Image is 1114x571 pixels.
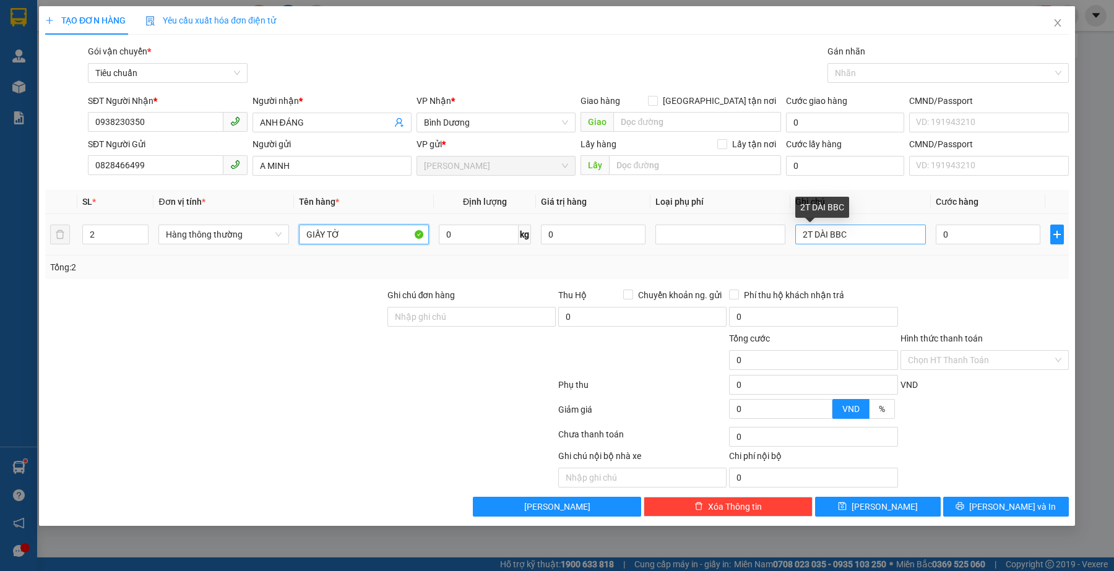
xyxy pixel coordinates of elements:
span: Đơn vị tính [158,197,205,207]
input: Ghi chú đơn hàng [387,307,556,327]
span: Phí thu hộ khách nhận trả [739,288,849,302]
label: Cước lấy hàng [786,139,842,149]
div: CMND/Passport [909,137,1068,151]
span: VND [900,380,918,390]
div: Tổng: 2 [50,260,430,274]
span: Hàng thông thường [166,225,281,244]
span: Gói vận chuyển [88,46,151,56]
div: Giảm giá [557,403,728,424]
label: Cước giao hàng [786,96,847,106]
span: Tên hàng [299,197,339,207]
span: Xóa Thông tin [708,500,762,513]
span: Lấy [581,155,609,175]
div: Ghi chú nội bộ nhà xe [558,449,727,468]
input: 0 [541,225,646,244]
span: Chuyển khoản ng. gửi [633,288,727,302]
span: SL [82,197,92,207]
input: VD: Bàn, Ghế [299,225,429,244]
th: Loại phụ phí [650,190,790,214]
span: kg [519,225,531,244]
span: [PERSON_NAME] [852,500,918,513]
span: [PERSON_NAME] và In [969,500,1056,513]
span: plus [1051,230,1063,239]
input: Ghi Chú [795,225,925,244]
span: Thu Hộ [558,290,587,300]
span: Lấy hàng [581,139,616,149]
div: CMND/Passport [909,94,1068,108]
label: Gán nhãn [827,46,865,56]
input: Cước giao hàng [786,113,904,132]
div: Người gửi [253,137,412,151]
span: printer [956,502,964,512]
div: SĐT Người Gửi [88,137,247,151]
span: user-add [394,118,404,127]
div: Chi phí nội bộ [729,449,897,468]
label: Hình thức thanh toán [900,333,983,343]
span: Cước hàng [936,197,978,207]
input: Dọc đường [613,112,781,132]
button: [PERSON_NAME] [473,497,641,517]
span: Giá trị hàng [541,197,587,207]
span: [PERSON_NAME] [524,500,590,513]
th: Ghi chú [790,190,930,214]
span: Yêu cầu xuất hóa đơn điện tử [145,15,276,25]
span: delete [694,502,703,512]
div: 2T DÀI BBC [795,197,849,218]
button: printer[PERSON_NAME] và In [943,497,1069,517]
span: VND [842,404,860,414]
span: VP Nhận [417,96,451,106]
input: Nhập ghi chú [558,468,727,487]
button: Close [1040,6,1075,41]
input: Dọc đường [609,155,781,175]
span: Tổng cước [729,333,770,343]
button: deleteXóa Thông tin [644,497,812,517]
span: [GEOGRAPHIC_DATA] tận nơi [658,94,781,108]
span: phone [230,116,240,126]
span: Định lượng [463,197,507,207]
div: Người nhận [253,94,412,108]
span: close [1053,18,1063,28]
span: phone [230,160,240,170]
span: save [838,502,847,512]
span: plus [45,16,54,25]
span: Lấy tận nơi [727,137,781,151]
button: save[PERSON_NAME] [815,497,941,517]
span: % [879,404,885,414]
button: plus [1050,225,1064,244]
span: Cư Kuin [424,157,568,175]
div: SĐT Người Nhận [88,94,247,108]
img: icon [145,16,155,26]
span: Bình Dương [424,113,568,132]
span: Giao [581,112,613,132]
span: Tiêu chuẩn [95,64,240,82]
div: VP gửi [417,137,576,151]
div: Chưa thanh toán [557,427,728,449]
input: Cước lấy hàng [786,156,904,176]
button: delete [50,225,70,244]
span: TẠO ĐƠN HÀNG [45,15,126,25]
label: Ghi chú đơn hàng [387,290,456,300]
div: Phụ thu [557,378,728,400]
span: Giao hàng [581,96,620,106]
